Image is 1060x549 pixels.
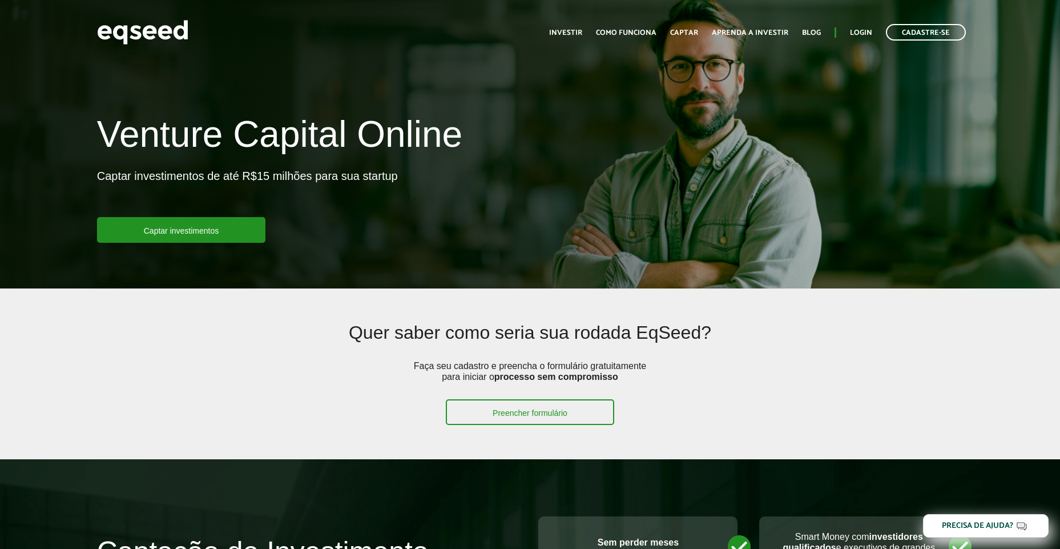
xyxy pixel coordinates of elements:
h1: Venture Capital Online [97,114,462,160]
strong: processo sem compromisso [494,372,618,382]
a: Aprenda a investir [712,29,788,37]
a: Preencher formulário [446,399,614,425]
a: Captar [670,29,698,37]
a: Login [850,29,872,37]
img: EqSeed [97,17,188,47]
a: Blog [802,29,821,37]
a: Investir [549,29,582,37]
h2: Quer saber como seria sua rodada EqSeed? [185,323,874,360]
a: Captar investimentos [97,217,266,243]
a: Como funciona [596,29,656,37]
p: Faça seu cadastro e preencha o formulário gratuitamente para iniciar o [410,360,650,399]
p: Captar investimentos de até R$15 milhões para sua startup [97,169,398,217]
a: Cadastre-se [886,24,966,41]
strong: Sem perder meses [598,538,679,547]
